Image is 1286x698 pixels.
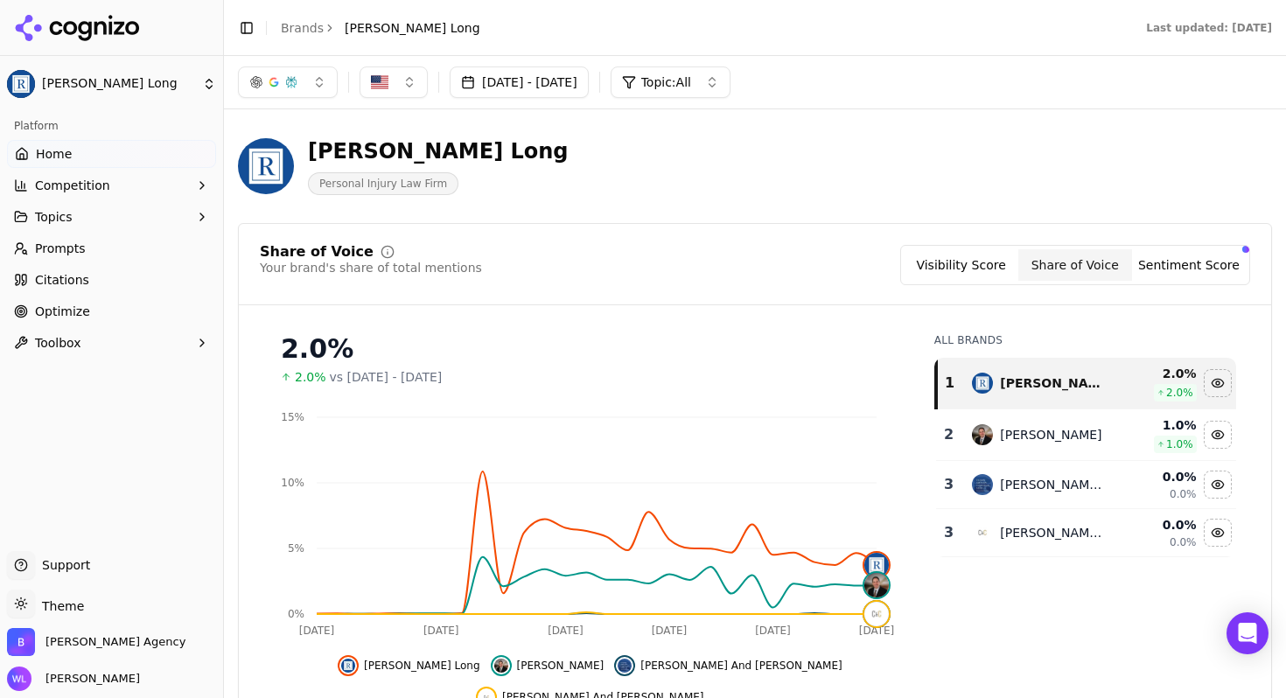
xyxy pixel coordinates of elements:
span: Citations [35,271,89,289]
span: Toolbox [35,334,81,352]
img: Regan Zambri Long [238,138,294,194]
div: 0.0 % [1121,468,1197,485]
tr: 3cohen and cohen[PERSON_NAME] And [PERSON_NAME]0.0%0.0%Hide cohen and cohen data [936,509,1236,557]
button: Hide regan zambri long data [338,655,480,676]
tspan: [DATE] [652,625,688,637]
span: 2.0 % [1166,386,1193,400]
div: 1.0 % [1121,416,1197,434]
div: 1 [945,373,955,394]
img: Bob Agency [7,628,35,656]
span: Bob Agency [45,634,185,650]
div: Last updated: [DATE] [1146,21,1272,35]
button: Hide chaikin and sherman data [614,655,842,676]
a: Prompts [7,234,216,262]
a: Brands [281,21,324,35]
div: 3 [943,522,955,543]
nav: breadcrumb [281,19,480,37]
button: Hide chaikin and sherman data [1204,471,1232,499]
button: Sentiment Score [1132,249,1246,281]
div: Your brand's share of total mentions [260,259,482,276]
tspan: [DATE] [548,625,584,637]
tspan: [DATE] [299,625,335,637]
button: Hide regan zambri long data [1204,369,1232,397]
tspan: [DATE] [755,625,791,637]
img: Wendy Lindars [7,667,31,691]
img: regan zambri long [864,553,889,577]
tspan: 5% [288,542,304,555]
div: [PERSON_NAME] And [PERSON_NAME] [1000,476,1107,493]
span: Competition [35,177,110,194]
button: Toolbox [7,329,216,357]
div: 2 [943,424,955,445]
tspan: 10% [281,477,304,489]
button: Hide price benowitz data [491,655,605,676]
tr: 1regan zambri long[PERSON_NAME] Long2.0%2.0%Hide regan zambri long data [936,358,1236,409]
span: Topic: All [641,73,691,91]
tr: 2price benowitz[PERSON_NAME]1.0%1.0%Hide price benowitz data [936,409,1236,461]
a: Optimize [7,297,216,325]
img: price benowitz [494,659,508,673]
div: [PERSON_NAME] Long [308,137,569,165]
div: 2.0% [281,333,899,365]
span: Theme [35,599,84,613]
span: 1.0 % [1166,437,1193,451]
span: [PERSON_NAME] Long [345,19,480,37]
span: Support [35,556,90,574]
div: 0.0 % [1121,516,1197,534]
div: All Brands [934,333,1236,347]
button: Hide price benowitz data [1204,421,1232,449]
img: regan zambri long [972,373,993,394]
span: [PERSON_NAME] Long [42,76,195,92]
img: Regan Zambri Long [7,70,35,98]
span: [PERSON_NAME] And [PERSON_NAME] [640,659,842,673]
span: 0.0% [1170,487,1197,501]
tspan: 0% [288,608,304,620]
span: Optimize [35,303,90,320]
img: chaikin and sherman [618,659,632,673]
span: [PERSON_NAME] [38,671,140,687]
button: Share of Voice [1018,249,1132,281]
img: cohen and cohen [972,522,993,543]
button: Visibility Score [905,249,1018,281]
span: 0.0% [1170,535,1197,549]
button: Open user button [7,667,140,691]
img: US [371,73,388,91]
div: 2.0 % [1121,365,1197,382]
div: Share of Voice [260,245,374,259]
tspan: [DATE] [423,625,459,637]
div: [PERSON_NAME] Long [1000,374,1107,392]
img: chaikin and sherman [972,474,993,495]
div: Open Intercom Messenger [1227,612,1269,654]
a: Home [7,140,216,168]
img: regan zambri long [341,659,355,673]
div: Platform [7,112,216,140]
button: Topics [7,203,216,231]
img: price benowitz [864,573,889,597]
tspan: [DATE] [859,625,895,637]
span: Prompts [35,240,86,257]
button: [DATE] - [DATE] [450,66,589,98]
div: Data table [934,358,1236,557]
button: Competition [7,171,216,199]
span: Home [36,145,72,163]
img: price benowitz [972,424,993,445]
div: 3 [943,474,955,495]
span: [PERSON_NAME] Long [364,659,480,673]
a: Citations [7,266,216,294]
tr: 3chaikin and sherman[PERSON_NAME] And [PERSON_NAME]0.0%0.0%Hide chaikin and sherman data [936,461,1236,509]
span: [PERSON_NAME] [517,659,605,673]
tspan: 15% [281,411,304,423]
button: Hide cohen and cohen data [1204,519,1232,547]
span: Personal Injury Law Firm [308,172,458,195]
span: vs [DATE] - [DATE] [330,368,443,386]
div: [PERSON_NAME] [1000,426,1101,443]
img: cohen and cohen [864,602,889,626]
span: Topics [35,208,73,226]
span: 2.0% [295,368,326,386]
button: Open organization switcher [7,628,185,656]
div: [PERSON_NAME] And [PERSON_NAME] [1000,524,1107,541]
